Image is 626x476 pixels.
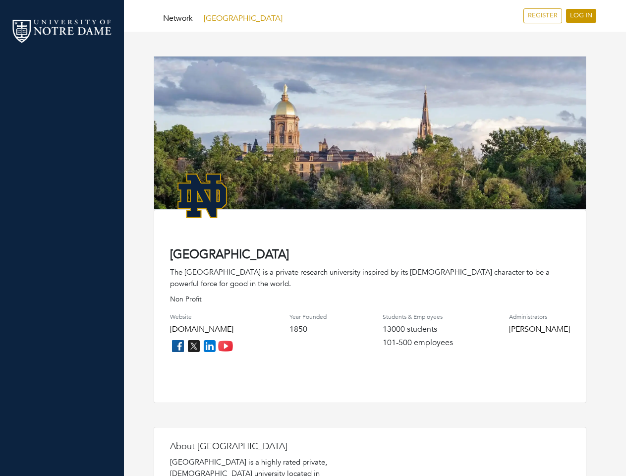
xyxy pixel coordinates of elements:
[170,294,570,304] p: Non Profit
[163,14,283,23] h5: [GEOGRAPHIC_DATA]
[170,248,570,262] h4: [GEOGRAPHIC_DATA]
[509,324,570,335] a: [PERSON_NAME]
[523,8,562,23] a: REGISTER
[10,17,114,45] img: nd_logo.png
[383,325,453,334] h4: 13000 students
[170,267,570,289] div: The [GEOGRAPHIC_DATA] is a private research university inspired by its [DEMOGRAPHIC_DATA] charact...
[186,338,202,354] img: twitter_icon-7d0bafdc4ccc1285aa2013833b377ca91d92330db209b8298ca96278571368c9.png
[218,338,233,354] img: youtube_icon-fc3c61c8c22f3cdcae68f2f17984f5f016928f0ca0694dd5da90beefb88aa45e.png
[566,9,596,23] a: LOG IN
[289,325,327,334] h4: 1850
[170,313,233,320] h4: Website
[170,441,368,452] h4: About [GEOGRAPHIC_DATA]
[170,324,233,335] a: [DOMAIN_NAME]
[202,338,218,354] img: linkedin_icon-84db3ca265f4ac0988026744a78baded5d6ee8239146f80404fb69c9eee6e8e7.png
[170,338,186,354] img: facebook_icon-256f8dfc8812ddc1b8eade64b8eafd8a868ed32f90a8d2bb44f507e1979dbc24.png
[383,313,453,320] h4: Students & Employees
[170,164,234,228] img: NotreDame_Logo.png
[509,313,570,320] h4: Administrators
[163,13,193,24] a: Network
[154,57,586,222] img: rare_disease_hero-1920%20copy.png
[289,313,327,320] h4: Year Founded
[383,338,453,348] h4: 101-500 employees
